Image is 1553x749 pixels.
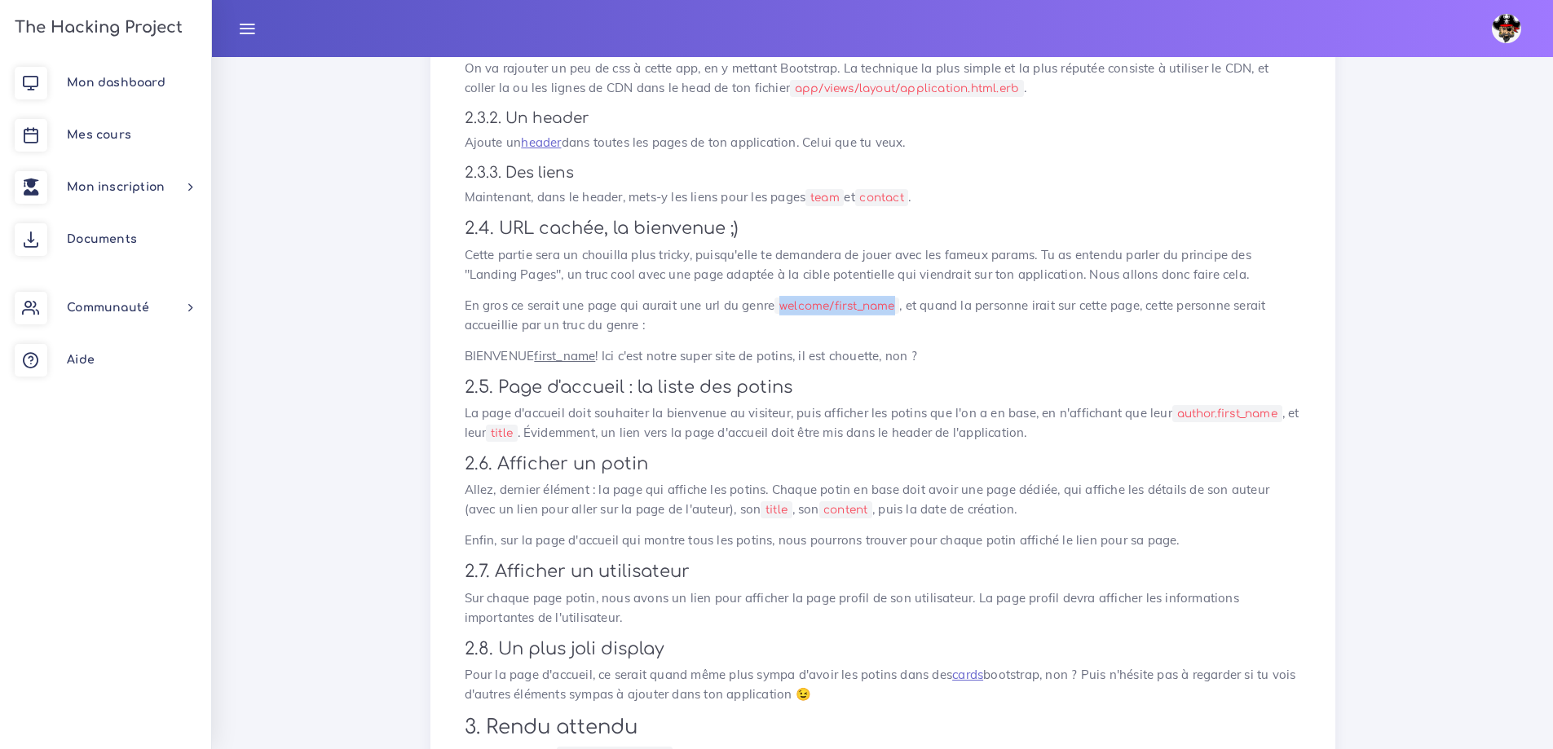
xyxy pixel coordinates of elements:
p: Enfin, sur la page d'accueil qui montre tous les potins, nous pourrons trouver pour chaque potin ... [465,531,1301,550]
p: Pour la page d'accueil, ce serait quand même plus sympa d'avoir les potins dans des bootstrap, no... [465,665,1301,704]
p: Sur chaque page potin, nous avons un lien pour afficher la page profil de son utilisateur. La pag... [465,588,1301,628]
code: title [761,501,792,518]
p: En gros ce serait une page qui aurait une url du genre , et quand la personne irait sur cette pag... [465,296,1301,335]
h3: 2.7. Afficher un utilisateur [465,562,1301,582]
a: cards [952,667,983,682]
code: app/views/layout/application.html.erb [790,80,1024,97]
p: Ajoute un dans toutes les pages de ton application. Celui que tu veux. [465,133,1301,152]
code: content [819,501,873,518]
u: first_name [534,348,595,363]
h2: 3. Rendu attendu [465,716,1301,739]
span: Documents [67,233,137,245]
h3: 2.4. URL cachée, la bienvenue ;) [465,218,1301,239]
code: welcome/first_name [774,297,899,315]
p: Maintenant, dans le header, mets-y les liens pour les pages et . [465,187,1301,207]
span: Communauté [67,302,149,314]
img: avatar [1492,14,1521,43]
h3: 2.8. Un plus joli display [465,639,1301,659]
h3: 2.6. Afficher un potin [465,454,1301,474]
code: title [486,425,517,442]
span: Mes cours [67,129,131,141]
span: Mon inscription [67,181,165,193]
p: La page d'accueil doit souhaiter la bienvenue au visiteur, puis afficher les potins que l'on a en... [465,403,1301,443]
h3: The Hacking Project [10,19,183,37]
h3: 2.5. Page d'accueil : la liste des potins [465,377,1301,398]
h4: 2.3.2. Un header [465,109,1301,127]
h4: 2.3.3. Des liens [465,164,1301,182]
p: BIENVENUE ! Ici c'est notre super site de potins, il est chouette, non ? [465,346,1301,366]
code: author.first_name [1172,405,1282,422]
p: Allez, dernier élément : la page qui affiche les potins. Chaque potin en base doit avoir une page... [465,480,1301,519]
p: On va rajouter un peu de css à cette app, en y mettant Bootstrap. La technique la plus simple et ... [465,59,1301,98]
span: Aide [67,354,95,366]
a: header [521,134,561,150]
code: team [805,189,844,206]
p: Cette partie sera un chouilla plus tricky, puisqu'elle te demandera de jouer avec les fameux para... [465,245,1301,284]
span: Mon dashboard [67,77,165,89]
code: contact [855,189,909,206]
